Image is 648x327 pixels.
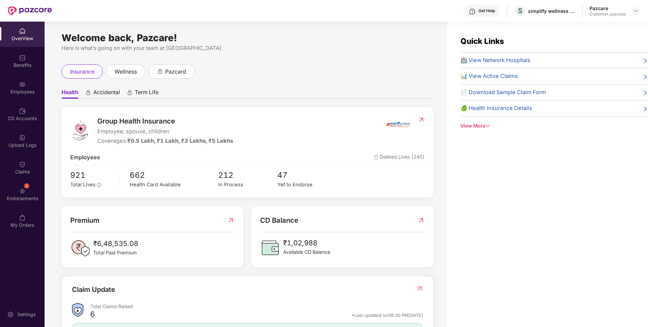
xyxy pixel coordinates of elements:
div: Pazcare [590,5,626,11]
img: insurerIcon [385,116,411,133]
span: Group Health Insurance [97,116,233,127]
span: S [518,7,522,15]
div: simplify wellness india private limited [528,8,575,14]
img: svg+xml;base64,PHN2ZyBpZD0iQmVuZWZpdHMiIHhtbG5zPSJodHRwOi8vd3d3LnczLm9yZy8yMDAwL3N2ZyIgd2lkdGg9Ij... [19,54,26,61]
span: insurance [70,67,94,76]
span: 📄 Download Sample Claim Form [460,88,546,97]
div: In Process [218,181,277,189]
span: Premium [70,215,99,226]
img: svg+xml;base64,PHN2ZyBpZD0iSGVscC0zMngzMiIgeG1sbnM9Imh0dHA6Ly93d3cudzMub3JnLzIwMDAvc3ZnIiB3aWR0aD... [469,8,476,15]
span: Employees [70,153,100,162]
div: Total Claims Raised [90,303,423,309]
span: 212 [218,169,277,181]
span: Employee, spouse, children [97,127,233,136]
div: Get Help [478,8,495,13]
span: Available CD Balance [283,248,330,256]
img: svg+xml;base64,PHN2ZyBpZD0iSG9tZSIgeG1sbnM9Imh0dHA6Ly93d3cudzMub3JnLzIwMDAvc3ZnIiB3aWR0aD0iMjAiIG... [19,28,26,34]
div: Claim Update [72,284,115,295]
span: info-circle [97,183,101,187]
span: CD Balance [260,215,298,226]
div: animation [157,68,163,74]
span: right [643,73,648,81]
img: svg+xml;base64,PHN2ZyBpZD0iQ2xhaW0iIHhtbG5zPSJodHRwOi8vd3d3LnczLm9yZy8yMDAwL3N2ZyIgd2lkdGg9IjIwIi... [19,161,26,168]
div: animation [85,89,91,96]
span: Total Lives [70,182,96,188]
img: CDBalanceIcon [260,238,280,258]
img: New Pazcare Logo [8,6,52,15]
img: RedirectIcon [418,116,425,123]
span: 🏥 View Network Hospitals [460,56,530,65]
span: Total Paid Premium [93,249,138,256]
div: Coverages: [97,137,233,145]
div: View More [460,122,648,130]
img: svg+xml;base64,PHN2ZyBpZD0iRW5kb3JzZW1lbnRzIiB4bWxucz0iaHR0cDovL3d3dy53My5vcmcvMjAwMC9zdmciIHdpZH... [19,188,26,194]
span: Quick Links [460,36,504,46]
span: ₹6,48,535.08 [93,238,138,249]
span: Term Life [135,89,158,99]
div: Settings [15,311,38,318]
div: 6 [90,309,95,321]
img: svg+xml;base64,PHN2ZyBpZD0iRHJvcGRvd24tMzJ4MzIiIHhtbG5zPSJodHRwOi8vd3d3LnczLm9yZy8yMDAwL3N2ZyIgd2... [633,8,639,13]
div: *Last updated on 08:30 PM[DATE] [352,312,423,318]
img: logo [70,120,91,141]
span: ₹1,02,988 [283,238,330,248]
img: PaidPremiumIcon [70,238,91,258]
div: Health Card Available [130,181,218,189]
span: wellness [115,67,137,76]
span: Deleted Lives (245) [374,153,425,162]
img: svg+xml;base64,PHN2ZyBpZD0iRW1wbG95ZWVzIiB4bWxucz0iaHR0cDovL3d3dy53My5vcmcvMjAwMC9zdmciIHdpZHRoPS... [19,81,26,88]
div: Customer_success [590,11,626,17]
div: animation [127,89,133,96]
span: 662 [130,169,218,181]
img: svg+xml;base64,PHN2ZyBpZD0iVXBsb2FkX0xvZ3MiIGRhdGEtbmFtZT0iVXBsb2FkIExvZ3MiIHhtbG5zPSJodHRwOi8vd3... [19,134,26,141]
span: down [485,124,490,128]
span: Accidental [93,89,120,99]
div: Yet to Endorse [277,181,337,189]
img: svg+xml;base64,PHN2ZyBpZD0iTXlfT3JkZXJzIiBkYXRhLW5hbWU9Ik15IE9yZGVycyIgeG1sbnM9Imh0dHA6Ly93d3cudz... [19,214,26,221]
span: 921 [70,169,115,181]
div: Welcome back, Pazcare! [61,35,433,40]
span: 🍏 Health Insurance Details [460,104,532,113]
span: right [643,89,648,97]
span: 47 [277,169,337,181]
span: Health [61,89,78,99]
img: svg+xml;base64,PHN2ZyBpZD0iU2V0dGluZy0yMHgyMCIgeG1sbnM9Imh0dHA6Ly93d3cudzMub3JnLzIwMDAvc3ZnIiB3aW... [7,311,14,318]
span: 📊 View Active Claims [460,72,518,81]
img: RedirectIcon [416,285,423,292]
img: RedirectIcon [227,215,234,226]
span: right [643,57,648,65]
div: 5 [24,183,29,189]
img: RedirectIcon [418,215,425,226]
span: pazcard [165,67,186,76]
span: right [643,105,648,113]
div: Here is what’s going on with your team at [GEOGRAPHIC_DATA] [61,44,433,52]
img: deleteIcon [374,155,378,160]
img: ClaimsSummaryIcon [72,303,83,317]
img: svg+xml;base64,PHN2ZyBpZD0iQ0RfQWNjb3VudHMiIGRhdGEtbmFtZT0iQ0QgQWNjb3VudHMiIHhtbG5zPSJodHRwOi8vd3... [19,108,26,114]
span: ₹0.5 Lakh, ₹1 Lakh, ₹3 Lakhs, ₹5 Lakhs [127,137,233,144]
